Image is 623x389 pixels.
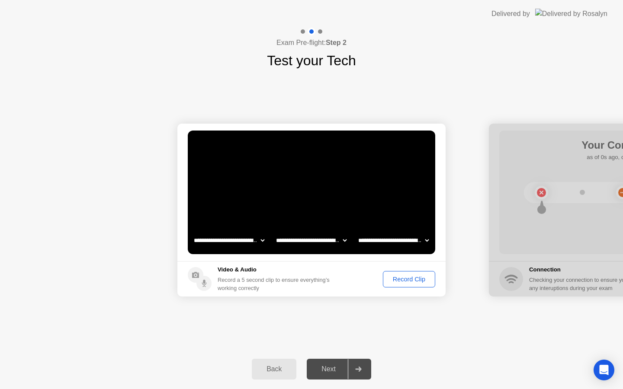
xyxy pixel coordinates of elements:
[309,365,348,373] div: Next
[267,50,356,71] h1: Test your Tech
[276,38,347,48] h4: Exam Pre-flight:
[192,232,266,249] select: Available cameras
[252,359,296,379] button: Back
[491,9,530,19] div: Delivered by
[383,271,435,287] button: Record Clip
[594,360,614,380] div: Open Intercom Messenger
[356,232,430,249] select: Available microphones
[535,9,607,19] img: Delivered by Rosalyn
[386,276,432,283] div: Record Clip
[218,265,333,274] h5: Video & Audio
[326,39,347,46] b: Step 2
[218,276,333,292] div: Record a 5 second clip to ensure everything’s working correctly
[254,365,294,373] div: Back
[274,232,348,249] select: Available speakers
[307,359,371,379] button: Next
